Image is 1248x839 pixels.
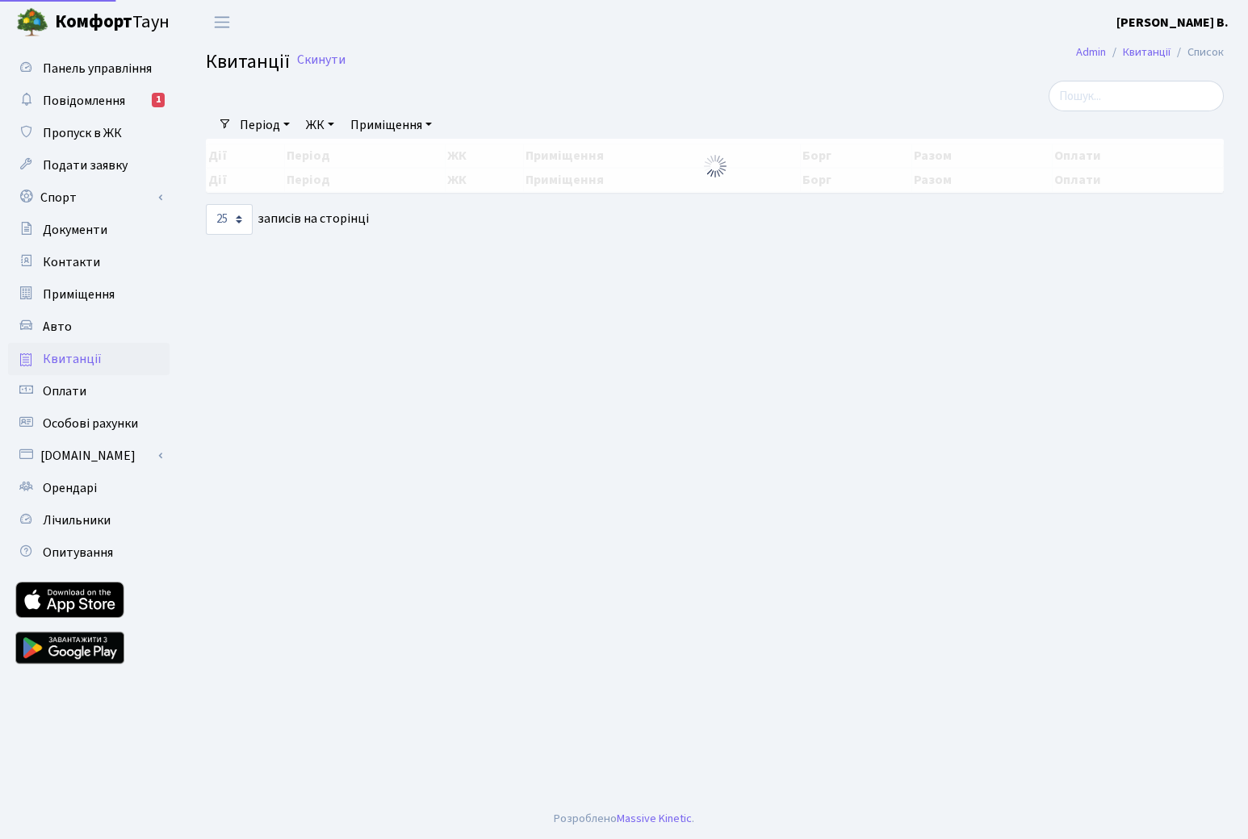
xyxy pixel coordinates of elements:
div: 1 [152,93,165,107]
li: Список [1171,44,1224,61]
span: Орендарі [43,479,97,497]
a: ЖК [299,111,341,139]
span: Квитанції [43,350,102,368]
img: logo.png [16,6,48,39]
a: Квитанції [1123,44,1171,61]
a: Massive Kinetic [617,810,692,827]
label: записів на сторінці [206,204,369,235]
div: Розроблено . [554,810,694,828]
span: Повідомлення [43,92,125,110]
span: Авто [43,318,72,336]
a: Приміщення [344,111,438,139]
img: Обробка... [702,153,728,179]
a: [PERSON_NAME] В. [1116,13,1229,32]
span: Пропуск в ЖК [43,124,122,142]
a: Повідомлення1 [8,85,170,117]
a: Спорт [8,182,170,214]
a: Авто [8,311,170,343]
a: Період [233,111,296,139]
span: Документи [43,221,107,239]
span: Контакти [43,253,100,271]
input: Пошук... [1049,81,1224,111]
a: [DOMAIN_NAME] [8,440,170,472]
span: Квитанції [206,48,290,76]
a: Квитанції [8,343,170,375]
a: Подати заявку [8,149,170,182]
button: Переключити навігацію [202,9,242,35]
a: Скинути [297,52,346,68]
a: Лічильники [8,504,170,536]
span: Опитування [43,544,113,561]
select: записів на сторінці [206,204,253,235]
span: Оплати [43,382,86,400]
b: [PERSON_NAME] В. [1116,14,1229,31]
span: Подати заявку [43,157,128,174]
span: Панель управління [43,60,152,77]
a: Контакти [8,246,170,278]
a: Орендарі [8,472,170,504]
a: Пропуск в ЖК [8,117,170,149]
span: Лічильники [43,511,111,529]
span: Особові рахунки [43,415,138,432]
a: Приміщення [8,278,170,311]
span: Таун [55,9,170,36]
b: Комфорт [55,9,132,35]
a: Особові рахунки [8,407,170,440]
span: Приміщення [43,286,115,303]
a: Опитування [8,536,170,569]
nav: breadcrumb [1052,35,1248,69]
a: Admin [1076,44,1106,61]
a: Оплати [8,375,170,407]
a: Документи [8,214,170,246]
a: Панель управління [8,52,170,85]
